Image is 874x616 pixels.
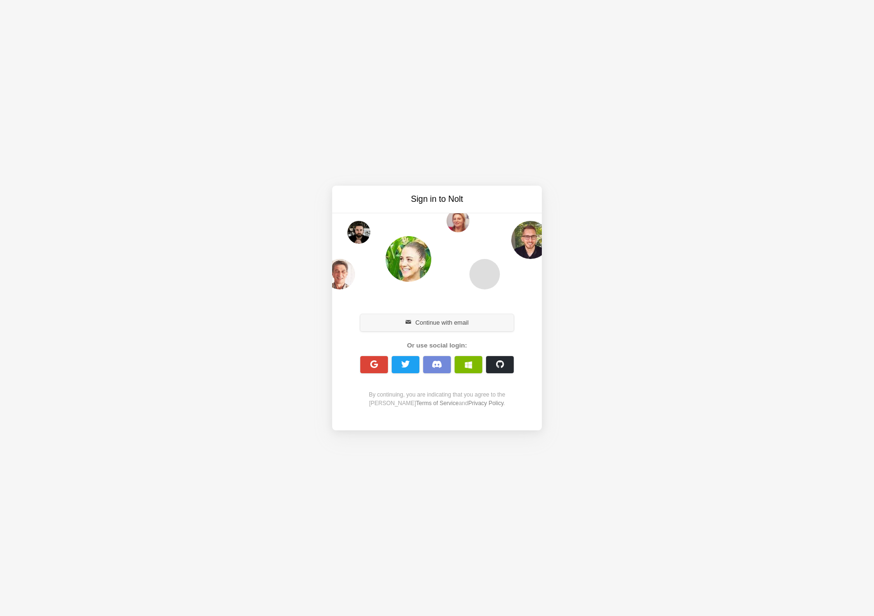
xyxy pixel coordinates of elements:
[355,390,519,407] div: By continuing, you are indicating that you agree to the [PERSON_NAME] and .
[360,314,514,331] button: Continue with email
[357,193,517,205] h3: Sign in to Nolt
[468,400,503,407] a: Privacy Policy
[416,400,458,407] a: Terms of Service
[355,341,519,350] div: Or use social login:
